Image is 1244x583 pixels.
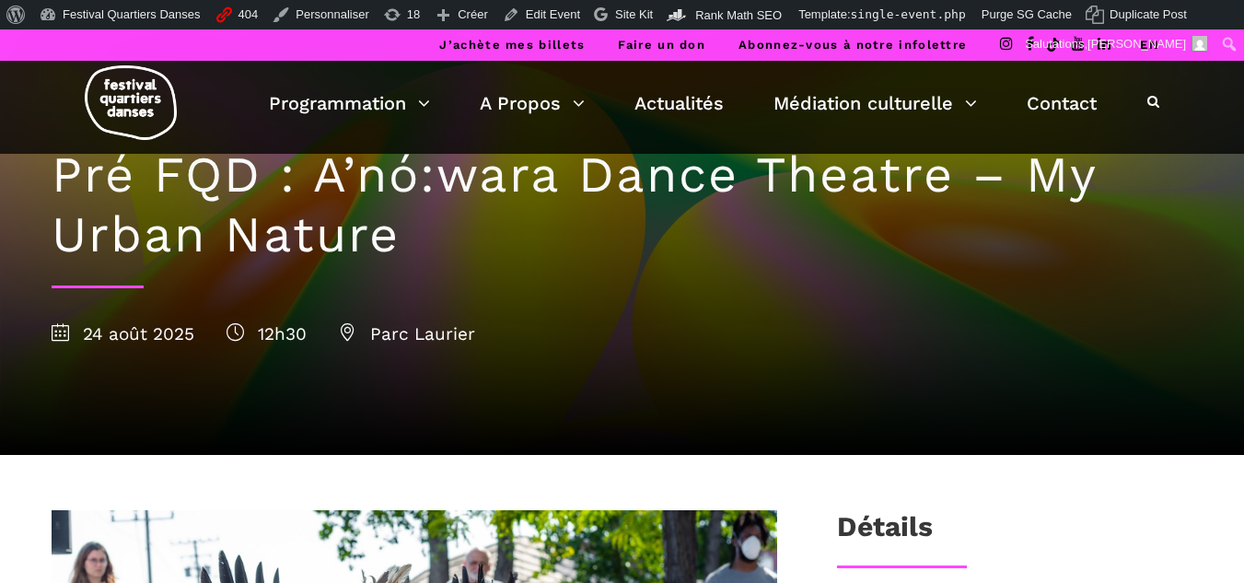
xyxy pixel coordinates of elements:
span: 12h30 [227,323,307,344]
a: Programmation [269,87,430,119]
h3: Détails [837,510,933,556]
a: Salutations, [1018,29,1215,59]
a: Contact [1027,87,1097,119]
span: Parc Laurier [339,323,475,344]
h1: Pré FQD : A’nó:wara Dance Theatre – My Urban Nature [52,146,1193,265]
a: Faire un don [618,38,705,52]
a: Actualités [634,87,724,119]
span: single-event.php [851,7,966,21]
a: Abonnez-vous à notre infolettre [738,38,967,52]
span: [PERSON_NAME] [1087,37,1186,51]
span: 24 août 2025 [52,323,194,344]
a: A Propos [480,87,585,119]
img: logo-fqd-med [85,65,177,140]
span: Rank Math SEO [695,8,782,22]
a: Médiation culturelle [773,87,977,119]
span: Site Kit [615,7,653,21]
a: J’achète mes billets [439,38,585,52]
